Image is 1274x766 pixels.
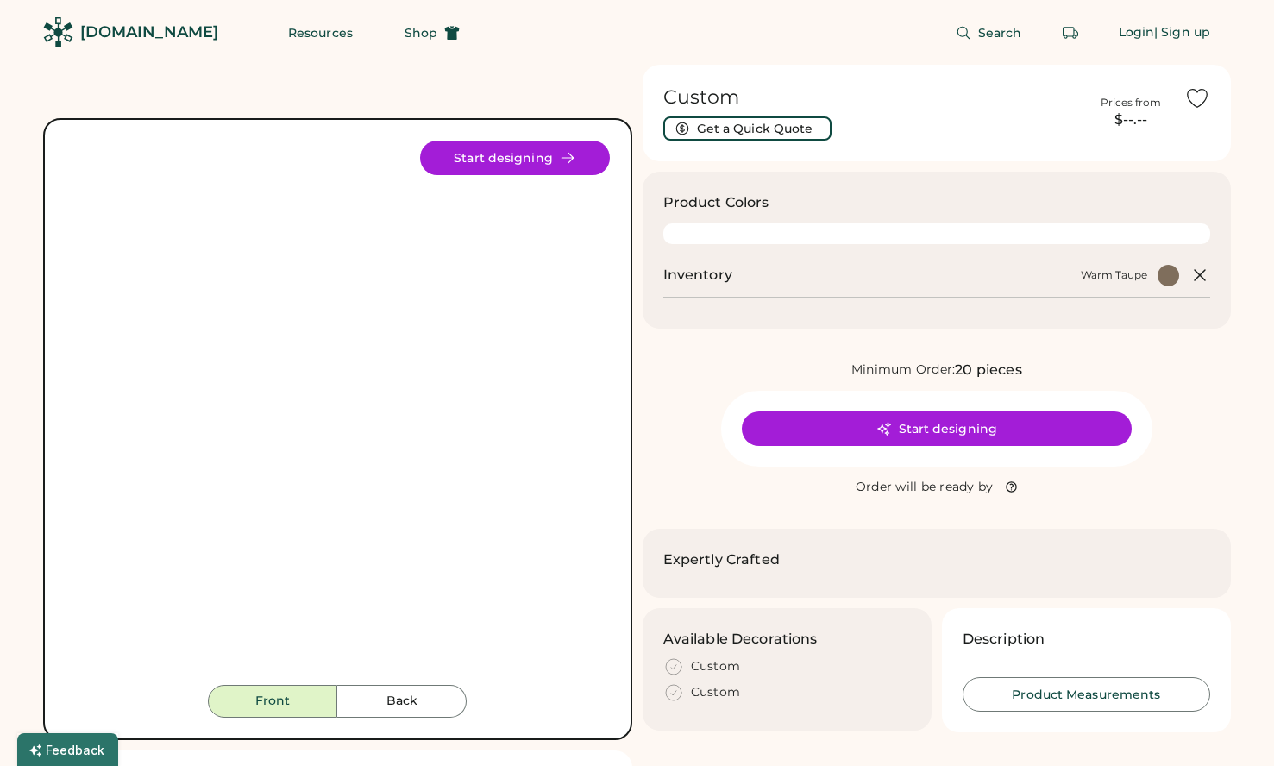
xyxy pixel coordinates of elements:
div: $--.-- [1088,110,1174,130]
button: Start designing [420,141,610,175]
div: Custom [691,684,741,701]
button: Shop [384,16,480,50]
div: Login [1119,24,1155,41]
div: Warm Taupe [1081,268,1147,282]
h3: Description [963,629,1045,650]
div: Custom [691,658,741,675]
button: Resources [267,16,373,50]
div: Order will be ready by [856,479,994,496]
h3: Available Decorations [663,629,818,650]
h3: Product Colors [663,192,769,213]
button: Retrieve an order [1053,16,1088,50]
div: 20 pieces [955,360,1021,380]
div: | Sign up [1154,24,1210,41]
div: [DOMAIN_NAME] [80,22,218,43]
h2: Inventory [663,265,732,286]
img: Rendered Logo - Screens [43,17,73,47]
button: Search [935,16,1043,50]
button: Get a Quick Quote [663,116,832,141]
div: Prices from [1101,96,1161,110]
h2: Expertly Crafted [663,549,780,570]
button: Back [337,685,467,718]
button: Start designing [742,411,1132,446]
h1: Custom [663,85,1078,110]
button: Product Measurements [963,677,1210,712]
button: Front [208,685,337,718]
span: Search [978,27,1022,39]
div: Minimum Order: [851,361,956,379]
span: Shop [405,27,437,39]
img: Product Image [66,141,610,685]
